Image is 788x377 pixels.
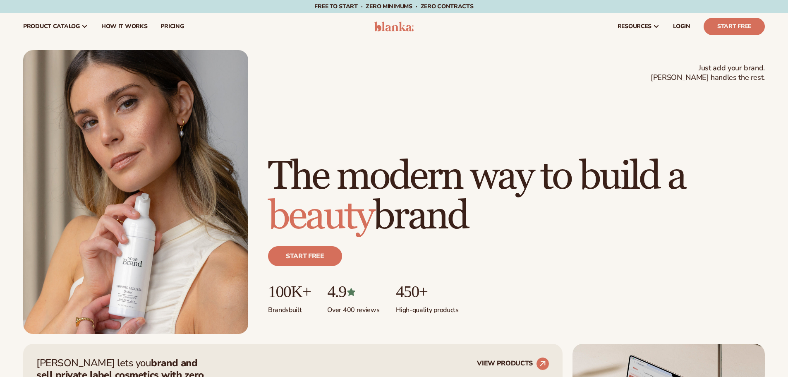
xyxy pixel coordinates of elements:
[23,50,248,334] img: Female holding tanning mousse.
[154,13,190,40] a: pricing
[268,283,311,301] p: 100K+
[651,63,765,83] span: Just add your brand. [PERSON_NAME] handles the rest.
[95,13,154,40] a: How It Works
[673,23,690,30] span: LOGIN
[374,22,414,31] img: logo
[101,23,148,30] span: How It Works
[268,192,373,240] span: beauty
[477,357,549,370] a: VIEW PRODUCTS
[618,23,651,30] span: resources
[314,2,473,10] span: Free to start · ZERO minimums · ZERO contracts
[268,157,765,236] h1: The modern way to build a brand
[704,18,765,35] a: Start Free
[327,283,379,301] p: 4.9
[268,301,311,315] p: Brands built
[160,23,184,30] span: pricing
[396,301,458,315] p: High-quality products
[666,13,697,40] a: LOGIN
[327,301,379,315] p: Over 400 reviews
[17,13,95,40] a: product catalog
[611,13,666,40] a: resources
[396,283,458,301] p: 450+
[268,246,342,266] a: Start free
[23,23,80,30] span: product catalog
